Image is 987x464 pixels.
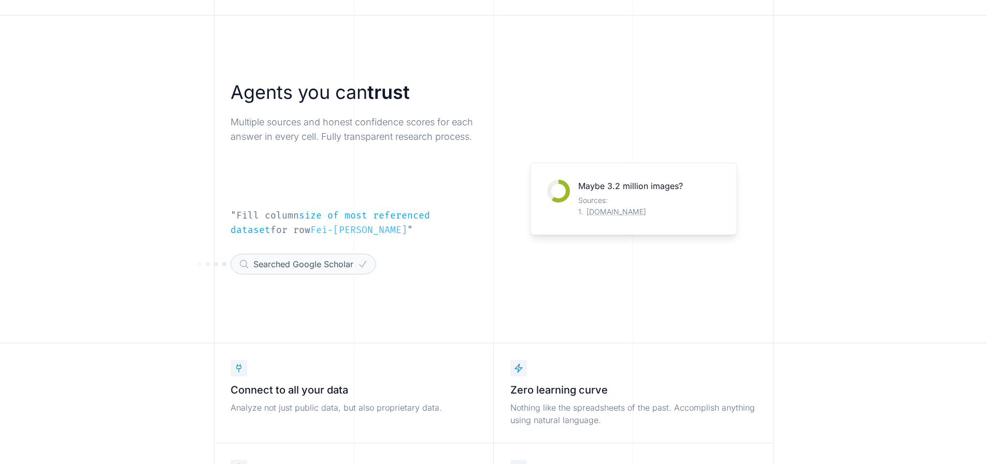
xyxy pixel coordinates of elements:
[587,207,646,217] div: [DOMAIN_NAME]
[231,82,485,103] h2: Agents you can
[367,81,410,104] strong: trust
[578,207,584,217] div: 1 .
[214,208,494,237] div: "Fill column for row "
[231,401,477,414] p: Analyze not just public data, but also proprietary data.
[510,383,757,397] h3: Zero learning curve
[510,401,757,426] p: Nothing like the spreadsheets of the past. Accomplish anything using natural language.
[231,383,477,397] h3: Connect to all your data
[231,254,376,274] div: Searched Google Scholar
[310,224,407,236] span: Fei-[PERSON_NAME]
[578,180,683,192] div: Maybe 3.2 million images?
[231,210,430,236] span: size of most referenced dataset
[231,115,485,144] p: Multiple sources and honest confidence scores for each answer in every cell. Fully transparent re...
[578,195,683,206] div: Sources:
